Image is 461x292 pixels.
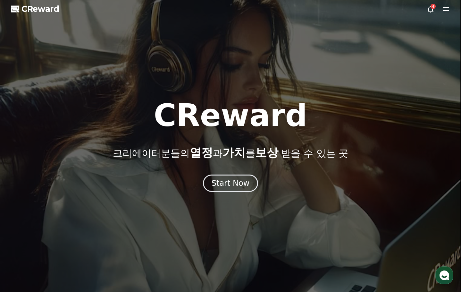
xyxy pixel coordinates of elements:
[431,4,436,9] div: 4
[222,146,246,159] span: 가치
[21,4,59,14] span: CReward
[113,146,348,159] p: 크리에이터분들의 과 를 받을 수 있는 곳
[154,100,307,131] h1: CReward
[190,146,213,159] span: 열정
[255,146,278,159] span: 보상
[11,4,59,14] a: CReward
[203,175,258,192] button: Start Now
[427,5,434,13] a: 4
[212,178,250,188] div: Start Now
[203,181,258,187] a: Start Now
